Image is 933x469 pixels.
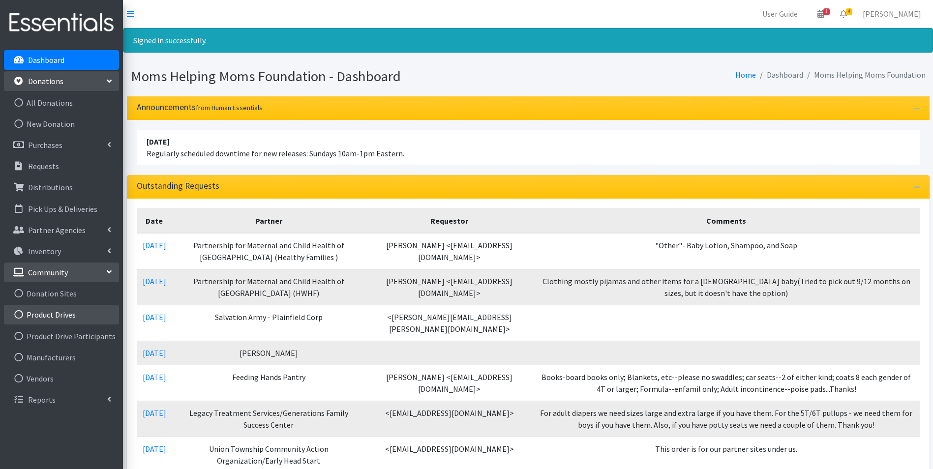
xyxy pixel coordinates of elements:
td: Salvation Army - Plainfield Corp [172,305,366,341]
td: [PERSON_NAME] <[EMAIL_ADDRESS][DOMAIN_NAME]> [365,233,533,269]
p: Community [28,267,68,277]
td: Feeding Hands Pantry [172,365,366,401]
td: Clothing mostly pijamas and other items for a [DEMOGRAPHIC_DATA] baby(Tried to pick out 9/12 mont... [533,269,919,305]
a: [DATE] [143,408,166,418]
p: Purchases [28,140,62,150]
td: <[EMAIL_ADDRESS][DOMAIN_NAME]> [365,401,533,437]
a: [DATE] [143,312,166,322]
a: Inventory [4,241,119,261]
a: Donations [4,71,119,91]
h3: Outstanding Requests [137,181,219,191]
div: Signed in successfully. [123,28,933,53]
th: Partner [172,208,366,233]
a: Pick Ups & Deliveries [4,199,119,219]
td: Books-board books only; Blankets, etc--please no swaddles; car seats--2 of either kind; coats 8 e... [533,365,919,401]
td: [PERSON_NAME] <[EMAIL_ADDRESS][DOMAIN_NAME]> [365,269,533,305]
img: HumanEssentials [4,6,119,39]
strong: [DATE] [147,137,170,147]
li: Regularly scheduled downtime for new releases: Sundays 10am-1pm Eastern. [137,130,920,165]
th: Requestor [365,208,533,233]
th: Comments [533,208,919,233]
p: Donations [28,76,63,86]
td: [PERSON_NAME] <[EMAIL_ADDRESS][DOMAIN_NAME]> [365,365,533,401]
p: Reports [28,395,56,405]
a: Product Drive Participants [4,326,119,346]
a: Manufacturers [4,348,119,367]
p: Partner Agencies [28,225,86,235]
p: Requests [28,161,59,171]
span: 4 [846,8,852,15]
small: from Human Essentials [196,103,263,112]
a: [DATE] [143,372,166,382]
a: Dashboard [4,50,119,70]
a: Home [735,70,756,80]
a: Donation Sites [4,284,119,303]
a: Vendors [4,369,119,388]
a: [DATE] [143,444,166,454]
li: Moms Helping Moms Foundation [803,68,926,82]
a: User Guide [754,4,806,24]
a: 1 [810,4,832,24]
th: Date [137,208,172,233]
p: Distributions [28,182,73,192]
p: Dashboard [28,55,64,65]
a: New Donation [4,114,119,134]
a: Requests [4,156,119,176]
a: Community [4,263,119,282]
a: Partner Agencies [4,220,119,240]
a: Purchases [4,135,119,155]
a: [DATE] [143,348,166,358]
td: Legacy Treatment Services/Generations Family Success Center [172,401,366,437]
h1: Moms Helping Moms Foundation - Dashboard [131,68,525,85]
a: Reports [4,390,119,410]
td: "Other"- Baby Lotion, Shampoo, and Soap [533,233,919,269]
a: Product Drives [4,305,119,324]
td: Partnership for Maternal and Child Health of [GEOGRAPHIC_DATA] (Healthy Families ) [172,233,366,269]
a: [PERSON_NAME] [855,4,929,24]
p: Pick Ups & Deliveries [28,204,97,214]
li: Dashboard [756,68,803,82]
a: [DATE] [143,276,166,286]
span: 1 [823,8,830,15]
a: Distributions [4,177,119,197]
td: <[PERSON_NAME][EMAIL_ADDRESS][PERSON_NAME][DOMAIN_NAME]> [365,305,533,341]
h3: Announcements [137,102,263,113]
p: Inventory [28,246,61,256]
a: [DATE] [143,240,166,250]
a: All Donations [4,93,119,113]
td: For adult diapers we need sizes large and extra large if you have them. For the 5T/6T pullups - w... [533,401,919,437]
a: 4 [832,4,855,24]
td: [PERSON_NAME] [172,341,366,365]
td: Partnership for Maternal and Child Health of [GEOGRAPHIC_DATA] (HWHF) [172,269,366,305]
